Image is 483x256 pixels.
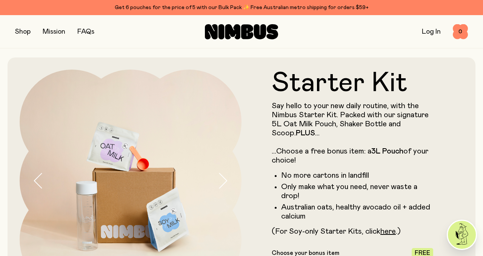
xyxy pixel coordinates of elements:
[272,101,433,165] p: Say hello to your new daily routine, with the Nimbus Starter Kit. Packed with our signature 5L Oa...
[272,227,433,236] p: (For Soy-only Starter Kits, click .)
[453,24,468,39] button: 0
[281,171,433,180] li: No more cartons in landfill
[371,147,380,155] strong: 3L
[380,228,396,235] a: here
[422,28,441,35] a: Log In
[281,203,433,221] li: Australian oats, healthy avocado oil + added calcium
[281,182,433,200] li: Only make what you need, never waste a drop!
[415,250,430,256] span: Free
[296,129,315,137] strong: PLUS
[448,221,476,249] img: agent
[77,28,94,35] a: FAQs
[272,70,433,97] h1: Starter Kit
[15,3,468,12] div: Get 6 pouches for the price of 5 with our Bulk Pack ✨ Free Australian metro shipping for orders $59+
[43,28,65,35] a: Mission
[382,147,403,155] strong: Pouch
